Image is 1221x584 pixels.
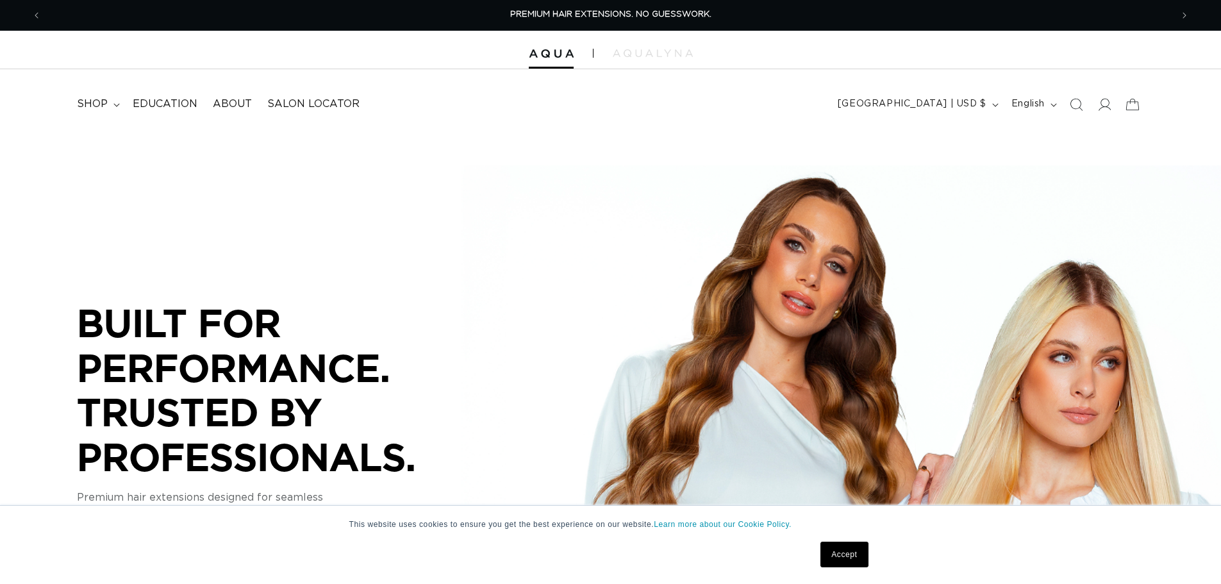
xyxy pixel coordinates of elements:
span: shop [77,97,108,111]
button: Previous announcement [22,3,51,28]
img: aqualyna.com [613,49,693,57]
button: [GEOGRAPHIC_DATA] | USD $ [830,92,1004,117]
p: BUILT FOR PERFORMANCE. TRUSTED BY PROFESSIONALS. [77,301,461,479]
a: Accept [820,542,868,567]
img: Aqua Hair Extensions [529,49,574,58]
summary: shop [69,90,125,119]
button: Next announcement [1170,3,1199,28]
span: About [213,97,252,111]
span: English [1011,97,1045,111]
button: English [1004,92,1062,117]
span: Salon Locator [267,97,360,111]
p: This website uses cookies to ensure you get the best experience on our website. [349,519,872,530]
span: Education [133,97,197,111]
p: Premium hair extensions designed for seamless blends, consistent results, and performance you can... [77,490,461,536]
a: Learn more about our Cookie Policy. [654,520,792,529]
summary: Search [1062,90,1090,119]
span: [GEOGRAPHIC_DATA] | USD $ [838,97,986,111]
span: PREMIUM HAIR EXTENSIONS. NO GUESSWORK. [510,10,711,19]
a: About [205,90,260,119]
a: Education [125,90,205,119]
a: Salon Locator [260,90,367,119]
